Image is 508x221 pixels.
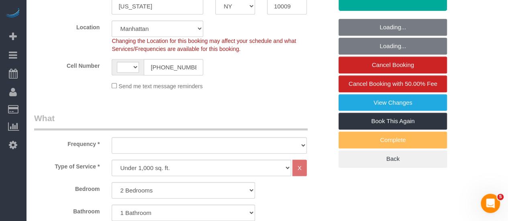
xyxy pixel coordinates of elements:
a: Back [339,150,447,167]
label: Bathroom [28,205,106,215]
label: Location [28,20,106,31]
a: Cancel Booking with 50.00% Fee [339,75,447,92]
input: Cell Number [144,59,203,75]
a: View Changes [339,94,447,111]
img: Automaid Logo [5,8,21,19]
a: Cancel Booking [339,57,447,73]
span: Send me text message reminders [118,83,202,89]
label: Type of Service * [28,160,106,170]
span: Cancel Booking with 50.00% Fee [349,80,437,87]
label: Cell Number [28,59,106,70]
label: Frequency * [28,137,106,148]
iframe: Intercom live chat [481,194,500,213]
span: 5 [497,194,504,200]
label: Bedroom [28,182,106,193]
span: Changing the Location for this booking may affect your schedule and what Services/Frequencies are... [112,38,296,52]
legend: What [34,112,308,130]
a: Book This Again [339,113,447,130]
